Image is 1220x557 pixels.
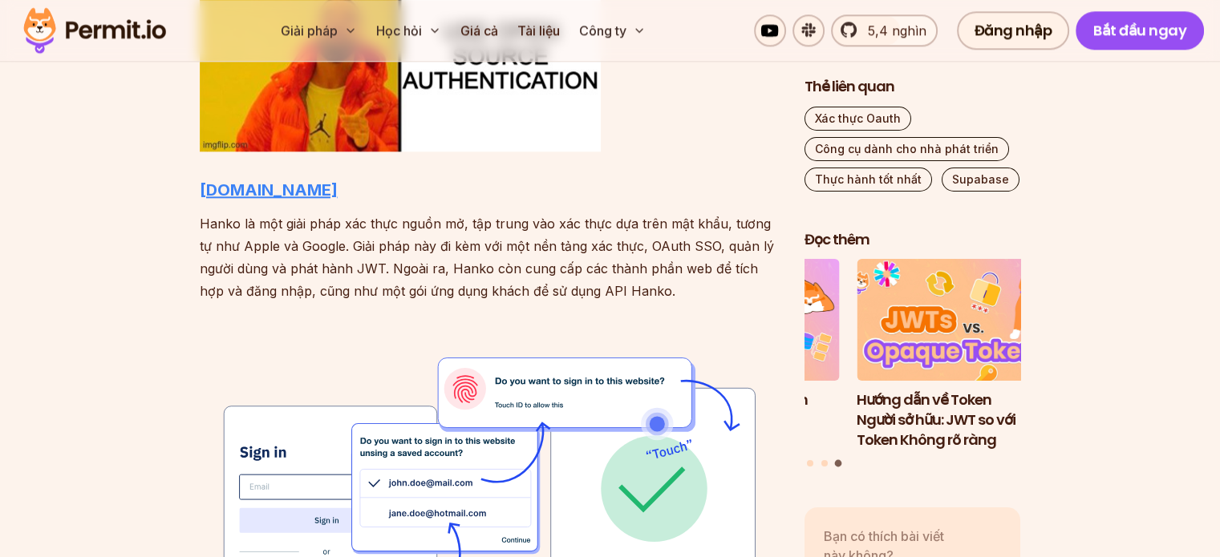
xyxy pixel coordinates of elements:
[831,14,938,46] a: 5,4 nghìn
[857,260,1073,381] img: Hướng dẫn về Token Người sở hữu: JWT so với Token Không rõ ràng
[805,168,932,192] a: Thực hành tốt nhất
[821,460,828,466] button: Chuyển đến slide 2
[460,22,498,38] font: Giá cả
[200,180,338,200] a: [DOMAIN_NAME]
[805,76,894,96] font: Thẻ liên quan
[274,14,363,46] button: Giải pháp
[454,14,505,46] a: Giá cả
[623,260,840,450] li: 2 trong 3
[857,260,1073,450] a: Hướng dẫn về Token Người sở hữu: JWT so với Token Không rõ ràngHướng dẫn về Token Người sở hữu: J...
[835,460,842,467] button: Chuyển đến trang trình bày 3
[857,389,1015,450] font: Hướng dẫn về Token Người sở hữu: JWT so với Token Không rõ ràng
[805,229,869,249] font: Đọc thêm
[376,22,422,38] font: Học hỏi
[868,22,926,38] font: 5,4 nghìn
[942,168,1019,192] a: Supabase
[511,14,566,46] a: Tài liệu
[1093,20,1186,40] font: Bắt đầu ngay
[1076,11,1204,50] a: Bắt đầu ngay
[807,460,813,466] button: Chuyển đến slide 1
[579,22,626,38] font: Công ty
[281,22,338,38] font: Giải pháp
[573,14,652,46] button: Công ty
[16,3,173,58] img: Logo giấy phép
[623,260,840,381] img: Kiểm soát truy cập dựa trên chính sách (PBAC) không tuyệt vời như bạn nghĩ
[517,22,560,38] font: Tài liệu
[805,107,911,131] a: Xác thực Oauth
[975,20,1052,40] font: Đăng nhập
[952,172,1009,186] font: Supabase
[815,142,999,155] font: Công cụ dành cho nhà phát triển
[815,172,922,186] font: Thực hành tốt nhất
[805,260,1021,470] div: Bài viết
[815,111,901,125] font: Xác thực Oauth
[200,216,774,299] font: Hanko là một giải pháp xác thực nguồn mở, tập trung vào xác thực dựa trên mật khẩu, tương tự như ...
[857,260,1073,450] li: 3 trong 3
[370,14,448,46] button: Học hỏi
[957,11,1070,50] a: Đăng nhập
[623,389,808,450] font: Kiểm soát truy cập dựa trên chính sách (PBAC) không tuyệt vời như bạn nghĩ
[805,137,1009,161] a: Công cụ dành cho nhà phát triển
